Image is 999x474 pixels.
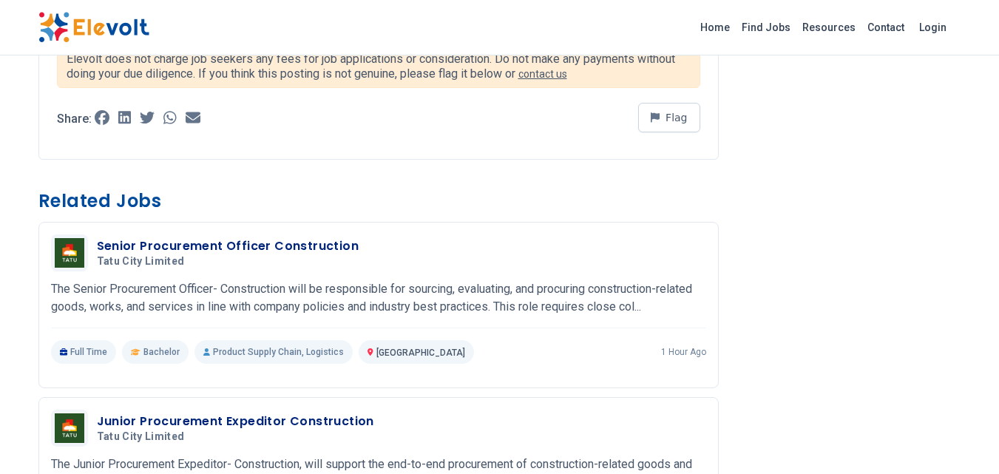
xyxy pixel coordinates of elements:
p: The Senior Procurement Officer- Construction will be responsible for sourcing, evaluating, and pr... [51,280,706,316]
img: Tatu City Limited [55,238,84,268]
h3: Related Jobs [38,189,719,213]
h3: Senior Procurement Officer Construction [97,237,359,255]
span: Bachelor [143,346,180,358]
a: contact us [518,68,567,80]
span: Tatu City Limited [97,255,185,268]
img: Tatu City Limited [55,413,84,443]
p: 1 hour ago [661,346,706,358]
p: Elevolt does not charge job seekers any fees for job applications or consideration. Do not make a... [67,52,691,81]
p: Product Supply Chain, Logistics [194,340,353,364]
button: Flag [638,103,700,132]
span: [GEOGRAPHIC_DATA] [376,348,465,358]
p: Share: [57,113,92,125]
p: Full Time [51,340,117,364]
a: Find Jobs [736,16,796,39]
a: Contact [861,16,910,39]
a: Login [910,13,955,42]
a: Tatu City LimitedSenior Procurement Officer ConstructionTatu City LimitedThe Senior Procurement O... [51,234,706,364]
img: Elevolt [38,12,149,43]
span: Tatu City Limited [97,430,185,444]
a: Resources [796,16,861,39]
h3: Junior Procurement Expeditor Construction [97,413,374,430]
a: Home [694,16,736,39]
